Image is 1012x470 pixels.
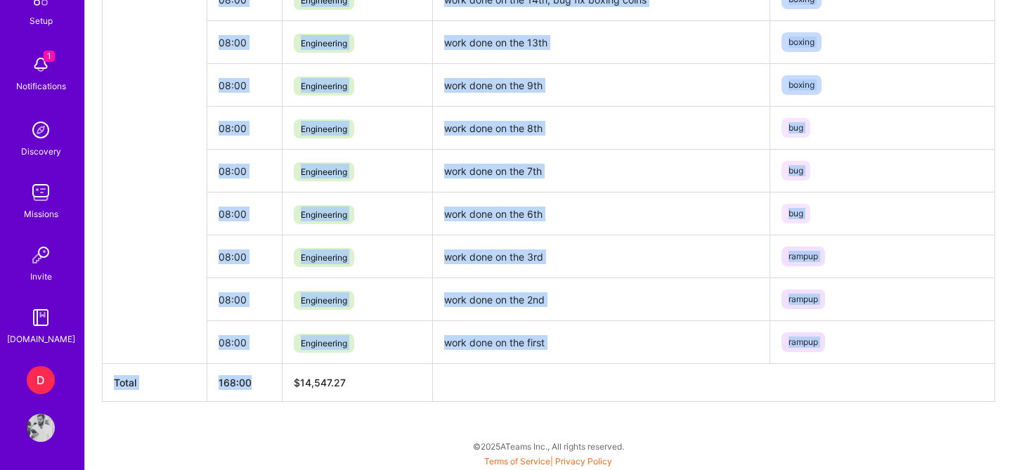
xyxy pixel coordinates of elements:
td: work done on the 9th [432,64,770,107]
span: rampup [781,247,825,266]
span: boxing [781,32,822,52]
span: rampup [781,289,825,309]
td: 08:00 [207,107,283,150]
td: work done on the 7th [432,150,770,192]
span: Engineering [294,248,354,267]
a: Privacy Policy [555,456,612,466]
img: User Avatar [27,414,55,442]
span: boxing [781,75,822,95]
span: Engineering [294,291,354,310]
td: 08:00 [207,150,283,192]
td: work done on the 2nd [432,278,770,321]
td: 08:00 [207,278,283,321]
span: 1 [44,51,55,62]
td: 08:00 [207,21,283,64]
div: D [27,366,55,394]
td: 08:00 [207,321,283,364]
div: Missions [24,207,58,221]
img: Invite [27,241,55,269]
td: work done on the first [432,321,770,364]
td: work done on the 6th [432,192,770,235]
span: Engineering [294,334,354,353]
img: teamwork [27,178,55,207]
span: Engineering [294,162,354,181]
div: Invite [30,269,52,284]
th: $14,547.27 [283,364,432,402]
span: bug [781,204,810,223]
span: Engineering [294,119,354,138]
img: guide book [27,303,55,332]
td: work done on the 3rd [432,235,770,278]
div: [DOMAIN_NAME] [7,332,75,346]
span: | [484,456,612,466]
span: bug [781,118,810,138]
td: work done on the 8th [432,107,770,150]
img: discovery [27,116,55,144]
div: © 2025 ATeams Inc., All rights reserved. [84,429,1012,464]
span: bug [781,161,810,181]
td: 08:00 [207,192,283,235]
td: 08:00 [207,64,283,107]
span: rampup [781,332,825,352]
th: Total [103,364,207,402]
th: 168:00 [207,364,283,402]
div: Setup [30,13,53,28]
a: Terms of Service [484,456,550,466]
td: work done on the 13th [432,21,770,64]
span: Engineering [294,77,354,96]
td: 08:00 [207,235,283,278]
div: Notifications [16,79,66,93]
a: User Avatar [23,414,58,442]
span: Engineering [294,34,354,53]
img: bell [27,51,55,79]
a: D [23,366,58,394]
div: Discovery [21,144,61,159]
span: Engineering [294,205,354,224]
